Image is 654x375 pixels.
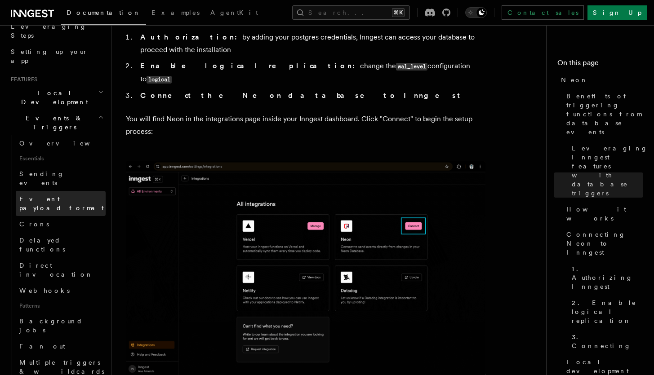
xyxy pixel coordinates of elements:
[140,91,464,100] strong: Connect the Neon database to Inngest
[396,63,427,71] code: wal_level
[7,76,37,83] span: Features
[61,3,146,25] a: Documentation
[19,359,104,375] span: Multiple triggers & wildcards
[572,144,648,198] span: Leveraging Inngest features with database triggers
[16,338,106,354] a: Fan out
[566,230,643,257] span: Connecting Neon to Inngest
[568,140,643,201] a: Leveraging Inngest features with database triggers
[557,72,643,88] a: Neon
[572,332,643,350] span: 3. Connecting
[146,3,205,24] a: Examples
[292,5,410,20] button: Search...⌘K
[16,299,106,313] span: Patterns
[19,343,65,350] span: Fan out
[19,221,49,228] span: Crons
[19,262,93,278] span: Direct invocation
[587,5,647,20] a: Sign Up
[563,88,643,140] a: Benefits of triggering functions from database events
[572,298,643,325] span: 2. Enable logical replication
[566,205,643,223] span: How it works
[138,31,485,56] li: by adding your postgres credentials, Inngest can access your database to proceed with the install...
[572,264,643,291] span: 1. Authorizing Inngest
[7,110,106,135] button: Events & Triggers
[19,287,70,294] span: Webhooks
[11,48,88,64] span: Setting up your app
[19,170,64,186] span: Sending events
[140,33,242,41] strong: Authorization:
[16,191,106,216] a: Event payload format
[7,88,98,106] span: Local Development
[561,75,588,84] span: Neon
[138,60,485,86] li: change the configuration to
[568,260,643,295] a: 1. Authorizing Inngest
[568,295,643,329] a: 2. Enable logical replication
[210,9,258,16] span: AgentKit
[126,113,485,138] p: You will find Neon in the integrations page inside your Inngest dashboard. Click "Connect" to beg...
[568,329,643,354] a: 3. Connecting
[67,9,141,16] span: Documentation
[147,76,172,84] code: logical
[19,140,112,147] span: Overview
[7,18,106,44] a: Leveraging Steps
[7,44,106,69] a: Setting up your app
[19,237,65,253] span: Delayed functions
[563,201,643,226] a: How it works
[16,313,106,338] a: Background jobs
[16,135,106,151] a: Overview
[502,5,584,20] a: Contact sales
[566,92,643,137] span: Benefits of triggering functions from database events
[16,282,106,299] a: Webhooks
[205,3,263,24] a: AgentKit
[7,114,98,132] span: Events & Triggers
[16,166,106,191] a: Sending events
[16,216,106,232] a: Crons
[465,7,487,18] button: Toggle dark mode
[16,151,106,166] span: Essentials
[392,8,405,17] kbd: ⌘K
[16,257,106,282] a: Direct invocation
[16,232,106,257] a: Delayed functions
[19,318,83,334] span: Background jobs
[19,195,104,212] span: Event payload format
[7,85,106,110] button: Local Development
[563,226,643,260] a: Connecting Neon to Inngest
[140,62,360,70] strong: Enable logical replication:
[151,9,200,16] span: Examples
[557,57,643,72] h4: On this page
